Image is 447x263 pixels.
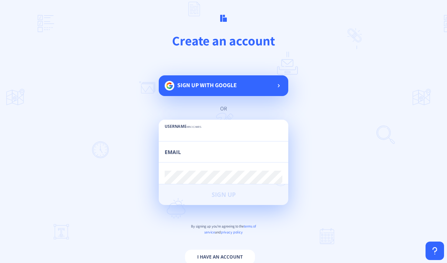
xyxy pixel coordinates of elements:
span: Sign up with google [177,81,237,89]
button: Sign Up [159,184,288,205]
span: Sign Up [212,192,236,198]
img: google.svg [165,81,174,90]
div: or [166,105,281,112]
span: privacy policy [221,230,243,235]
p: By signing up you're agreeing to the and [159,223,288,235]
h1: Create an account [34,32,414,49]
img: logo.svg [220,15,227,21]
